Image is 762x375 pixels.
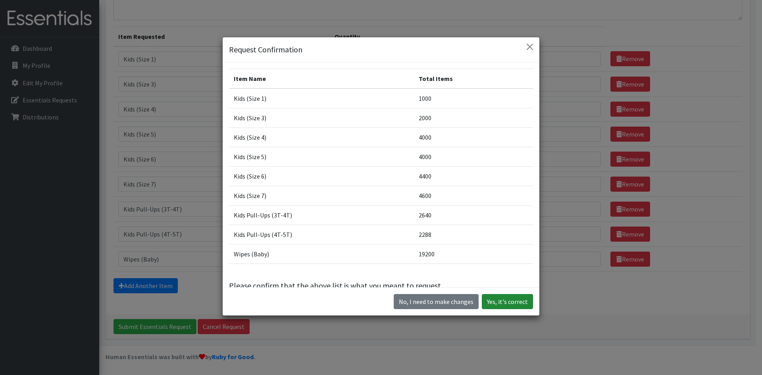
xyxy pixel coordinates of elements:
td: 2000 [414,108,533,128]
td: 19200 [414,244,533,264]
td: 2640 [414,206,533,225]
td: Kids (Size 3) [229,108,414,128]
button: Yes, it's correct [482,294,533,309]
td: 4000 [414,128,533,147]
td: 4400 [414,167,533,186]
td: Kids (Size 1) [229,88,414,108]
td: Kids (Size 7) [229,186,414,206]
th: Total Items [414,69,533,89]
td: Kids Pull-Ups (3T-4T) [229,206,414,225]
td: 1000 [414,88,533,108]
th: Item Name [229,69,414,89]
td: 4000 [414,147,533,167]
td: Kids (Size 6) [229,167,414,186]
td: Kids Pull-Ups (4T-5T) [229,225,414,244]
button: Close [523,40,536,53]
h5: Request Confirmation [229,44,302,56]
td: Kids (Size 5) [229,147,414,167]
button: No I need to make changes [394,294,479,309]
p: Please confirm that the above list is what you meant to request. [229,280,533,292]
td: 4600 [414,186,533,206]
td: Kids (Size 4) [229,128,414,147]
td: 2288 [414,225,533,244]
td: Wipes (Baby) [229,244,414,264]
